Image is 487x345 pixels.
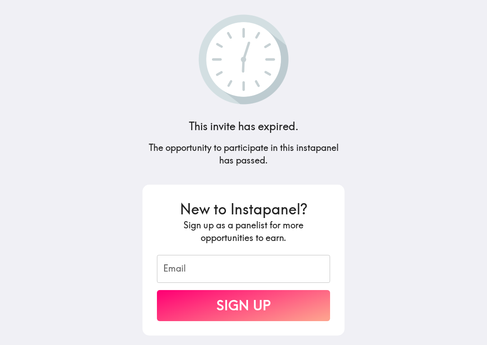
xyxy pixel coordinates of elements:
[198,14,289,104] img: Clock slightly past the hour.
[157,219,330,244] h5: Sign up as a panelist for more opportunities to earn.
[157,290,330,321] button: Sign Up
[142,141,345,167] h5: The opportunity to participate in this instapanel has passed.
[157,199,330,219] h3: New to Instapanel?
[189,119,299,134] h4: This invite has expired.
